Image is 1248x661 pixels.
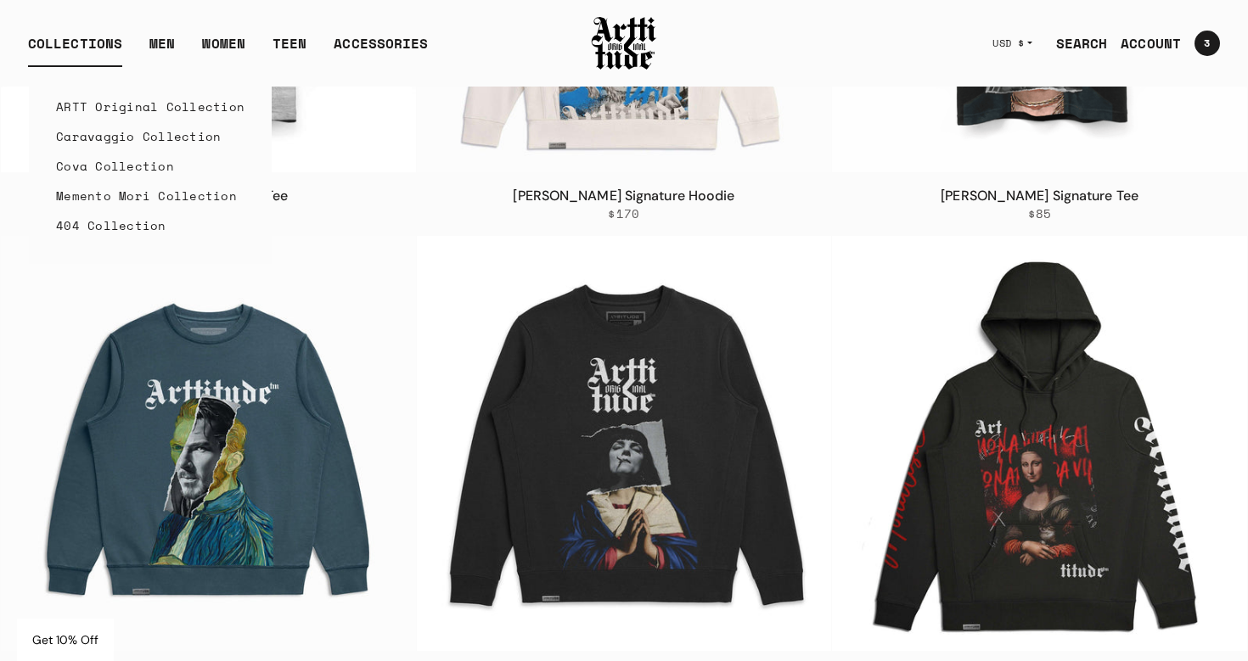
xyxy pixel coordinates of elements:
[56,121,245,151] a: Caravaggio Collection
[1,236,416,651] img: Van Gogh Terry Crewneck
[1043,26,1108,60] a: SEARCH
[1204,38,1210,48] span: 3
[1028,206,1052,221] span: $85
[56,181,245,210] a: Memento Mori Collection
[202,33,245,67] a: WOMEN
[17,619,114,661] div: Get 10% Off
[832,236,1247,651] a: Mona Lisa Signature HoodieMona Lisa Signature Hoodie
[1181,24,1220,63] a: Open cart
[832,236,1247,651] img: Mona Lisa Signature Hoodie
[417,236,832,651] img: Virgin in Prayer Classic Crewneck
[982,25,1043,62] button: USD $
[590,14,658,72] img: Arttitude
[273,33,306,67] a: TEEN
[56,151,245,181] a: Cova Collection
[513,187,734,204] a: [PERSON_NAME] Signature Hoodie
[608,206,639,221] span: $170
[149,33,175,67] a: MEN
[14,33,441,67] ul: Main navigation
[56,92,245,121] a: ARTT Original Collection
[56,210,245,240] a: 404 Collection
[417,236,832,651] a: Virgin in Prayer Classic CrewneckVirgin in Prayer Classic Crewneck
[941,187,1138,204] a: [PERSON_NAME] Signature Tee
[32,632,98,647] span: Get 10% Off
[334,33,428,67] div: ACCESSORIES
[28,33,122,67] div: COLLECTIONS
[1107,26,1181,60] a: ACCOUNT
[992,36,1025,50] span: USD $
